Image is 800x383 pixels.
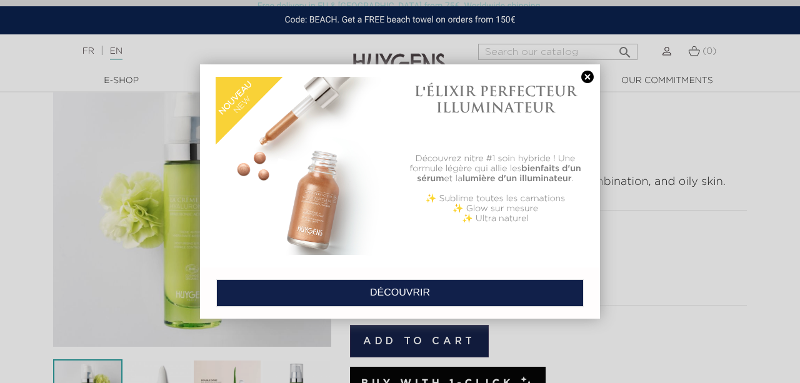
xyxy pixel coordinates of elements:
[406,83,584,116] h1: L'ÉLIXIR PERFECTEUR ILLUMINATEUR
[462,174,572,183] b: lumière d'un illuminateur
[216,279,584,307] a: DÉCOUVRIR
[406,154,584,184] p: Découvrez nitre #1 soin hybride ! Une formule légère qui allie les et la .
[406,194,584,204] p: ✨ Sublime toutes les carnations
[406,204,584,214] p: ✨ Glow sur mesure
[417,164,581,183] b: bienfaits d'un sérum
[406,214,584,224] p: ✨ Ultra naturel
